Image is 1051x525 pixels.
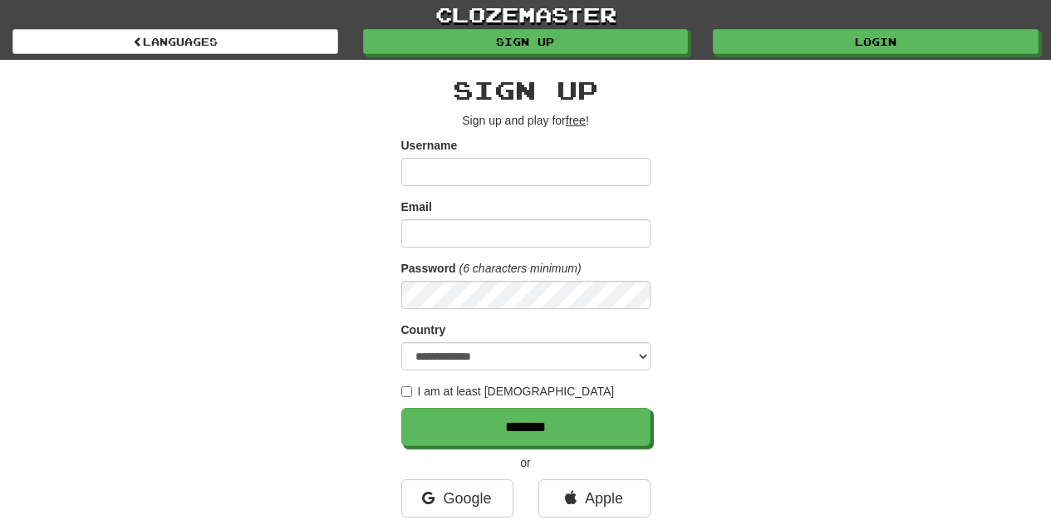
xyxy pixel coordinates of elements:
p: Sign up and play for ! [401,112,651,129]
label: Username [401,137,458,154]
a: Apple [538,479,651,518]
a: Sign up [363,29,689,54]
u: free [566,114,586,127]
a: Languages [12,29,338,54]
em: (6 characters minimum) [459,262,582,275]
a: Login [713,29,1039,54]
h2: Sign up [401,76,651,104]
label: Email [401,199,432,215]
label: Country [401,321,446,338]
label: I am at least [DEMOGRAPHIC_DATA] [401,383,615,400]
p: or [401,454,651,471]
label: Password [401,260,456,277]
input: I am at least [DEMOGRAPHIC_DATA] [401,386,412,397]
a: Google [401,479,513,518]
